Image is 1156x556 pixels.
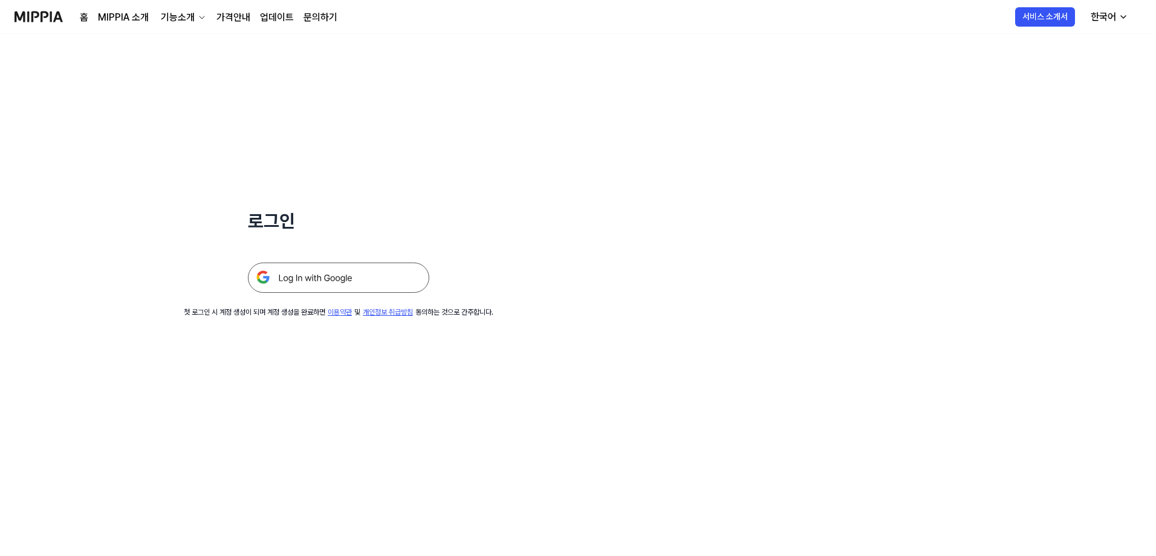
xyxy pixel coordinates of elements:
a: 홈 [80,10,88,25]
a: 개인정보 취급방침 [363,308,413,316]
a: MIPPIA 소개 [98,10,149,25]
div: 첫 로그인 시 계정 생성이 되며 계정 생성을 완료하면 및 동의하는 것으로 간주합니다. [184,307,493,318]
img: 구글 로그인 버튼 [248,263,429,293]
button: 기능소개 [158,10,207,25]
a: 이용약관 [328,308,352,316]
h1: 로그인 [248,208,429,234]
div: 한국어 [1088,10,1119,24]
div: 기능소개 [158,10,197,25]
a: 업데이트 [260,10,294,25]
button: 서비스 소개서 [1015,7,1075,27]
a: 문의하기 [304,10,337,25]
a: 가격안내 [216,10,250,25]
button: 한국어 [1081,5,1135,29]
